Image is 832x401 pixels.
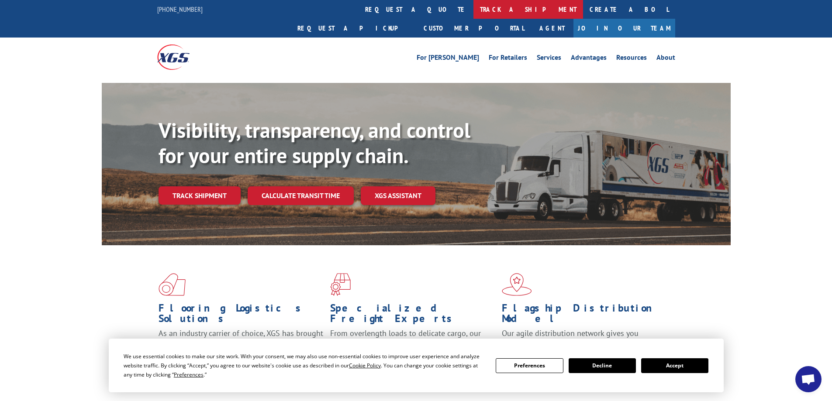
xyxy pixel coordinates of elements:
[417,19,531,38] a: Customer Portal
[795,366,822,392] div: Open chat
[571,54,607,64] a: Advantages
[174,371,204,378] span: Preferences
[291,19,417,38] a: Request a pickup
[569,358,636,373] button: Decline
[349,362,381,369] span: Cookie Policy
[159,186,241,205] a: Track shipment
[159,303,324,328] h1: Flooring Logistics Solutions
[616,54,647,64] a: Resources
[417,54,479,64] a: For [PERSON_NAME]
[531,19,573,38] a: Agent
[248,186,354,205] a: Calculate transit time
[157,5,203,14] a: [PHONE_NUMBER]
[656,54,675,64] a: About
[502,273,532,296] img: xgs-icon-flagship-distribution-model-red
[641,358,708,373] button: Accept
[502,303,667,328] h1: Flagship Distribution Model
[109,339,724,392] div: Cookie Consent Prompt
[159,117,470,169] b: Visibility, transparency, and control for your entire supply chain.
[159,328,323,359] span: As an industry carrier of choice, XGS has brought innovation and dedication to flooring logistics...
[496,358,563,373] button: Preferences
[159,273,186,296] img: xgs-icon-total-supply-chain-intelligence-red
[489,54,527,64] a: For Retailers
[330,273,351,296] img: xgs-icon-focused-on-flooring-red
[330,303,495,328] h1: Specialized Freight Experts
[573,19,675,38] a: Join Our Team
[537,54,561,64] a: Services
[361,186,435,205] a: XGS ASSISTANT
[124,352,485,379] div: We use essential cookies to make our site work. With your consent, we may also use non-essential ...
[330,328,495,367] p: From overlength loads to delicate cargo, our experienced staff knows the best way to move your fr...
[502,328,663,349] span: Our agile distribution network gives you nationwide inventory management on demand.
